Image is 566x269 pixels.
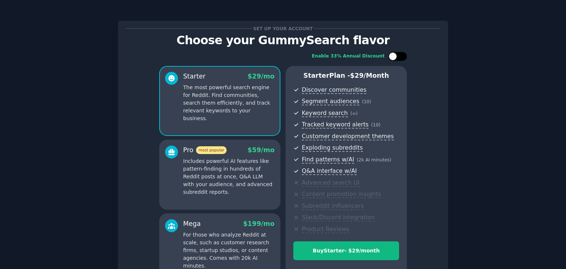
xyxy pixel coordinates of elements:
[243,220,275,227] span: $ 199 /mo
[302,226,349,233] span: Product Reviews
[294,247,399,255] div: Buy Starter - $ 29 /month
[350,111,358,116] span: ( ∞ )
[126,34,440,47] p: Choose your GummySearch flavor
[248,73,275,80] span: $ 29 /mo
[350,72,389,79] span: $ 29 /month
[302,109,348,117] span: Keyword search
[252,25,314,32] span: Set up your account
[183,219,201,228] div: Mega
[183,146,227,155] div: Pro
[362,99,371,104] span: ( 10 )
[302,98,359,105] span: Segment audiences
[196,146,227,154] span: most popular
[302,133,394,140] span: Customer development themes
[371,122,380,127] span: ( 10 )
[248,146,275,154] span: $ 59 /mo
[302,202,364,210] span: Subreddit influencers
[302,86,366,94] span: Discover communities
[302,156,354,164] span: Find patterns w/AI
[302,121,368,129] span: Tracked keyword alerts
[302,167,357,175] span: Q&A interface w/AI
[357,157,391,163] span: ( 2k AI minutes )
[302,191,381,198] span: Content promotion insights
[302,214,375,221] span: Slack/Discord integration
[302,144,363,152] span: Exploding subreddits
[312,53,385,60] div: Enable 33% Annual Discount
[293,241,399,260] button: BuyStarter- $29/month
[183,157,275,196] p: Includes powerful AI features like pattern-finding in hundreds of Reddit posts at once, Q&A LLM w...
[183,84,275,122] p: The most powerful search engine for Reddit. Find communities, search them efficiently, and track ...
[183,72,206,81] div: Starter
[302,179,359,187] span: Advanced search UI
[293,71,399,80] p: Starter Plan -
